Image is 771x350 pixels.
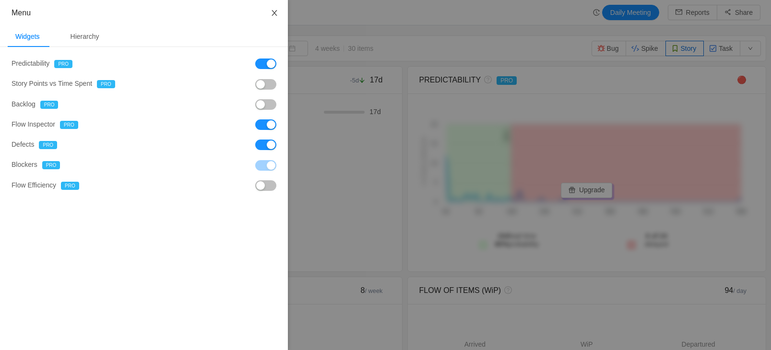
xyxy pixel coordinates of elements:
span: PRO [60,121,78,129]
span: PRO [97,80,115,88]
i: icon: close [271,9,278,17]
div: Backlog [12,99,144,110]
div: Flow Inspector [12,119,144,130]
div: Blockers [12,160,144,170]
span: PRO [54,60,72,68]
div: Widgets [8,26,47,47]
div: Flow Efficiency [12,180,144,191]
div: Hierarchy [63,26,107,47]
span: PRO [40,101,59,109]
div: Story Points vs Time Spent [12,79,144,89]
span: PRO [39,141,57,149]
div: Defects [12,140,144,150]
span: PRO [42,161,60,169]
span: PRO [61,182,79,190]
div: Predictability [12,58,144,69]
